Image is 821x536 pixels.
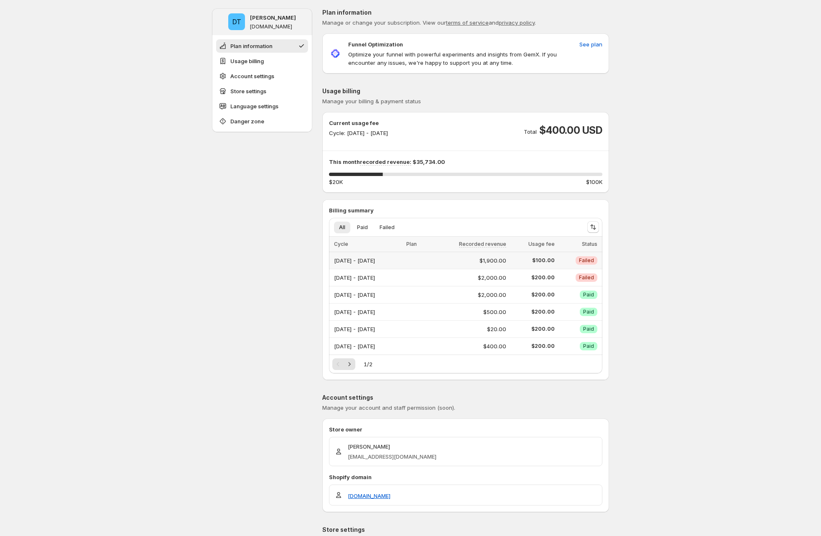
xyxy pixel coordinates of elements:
[329,178,343,186] span: $20K
[334,306,401,318] div: [DATE] - [DATE]
[579,40,602,48] span: See plan
[216,100,308,113] button: Language settings
[216,54,308,68] button: Usage billing
[228,13,245,30] span: Duc Trinh
[574,38,607,51] button: See plan
[511,257,555,264] span: $100.00
[322,98,421,105] span: Manage your billing & payment status
[230,87,266,95] span: Store settings
[230,102,278,110] span: Language settings
[579,274,594,281] span: Failed
[431,273,506,282] div: $2,000.00
[348,492,390,500] a: [DOMAIN_NAME]
[334,272,401,283] div: [DATE] - [DATE]
[339,224,345,231] span: All
[216,84,308,98] button: Store settings
[348,50,576,67] p: Optimize your funnel with powerful experiments and insights from GemX. If you encounter any issue...
[322,404,455,411] span: Manage your account and staff permission (soon).
[216,115,308,128] button: Danger zone
[329,473,602,481] p: Shopify domain
[431,256,506,265] div: $1,900.00
[431,342,506,350] div: $400.00
[586,178,602,186] span: $100K
[360,158,411,166] span: recorded revenue:
[329,158,602,166] p: This month $35,734.00
[539,124,602,137] span: $400.00 USD
[322,19,536,26] span: Manage or change your subscription. View our and .
[446,19,489,26] a: terms of service
[322,8,609,17] p: Plan information
[582,241,597,247] span: Status
[250,23,292,30] p: [DOMAIN_NAME]
[583,326,594,332] span: Paid
[332,358,355,370] nav: Pagination
[334,340,401,352] div: [DATE] - [DATE]
[528,241,555,247] span: Usage fee
[364,360,372,368] span: 1 / 2
[329,119,388,127] p: Current usage fee
[230,57,264,65] span: Usage billing
[511,309,555,315] span: $200.00
[334,241,348,247] span: Cycle
[511,326,555,332] span: $200.00
[583,291,594,298] span: Paid
[216,39,308,53] button: Plan information
[322,393,609,402] p: Account settings
[232,18,241,26] text: DT
[329,206,602,214] p: Billing summary
[357,224,368,231] span: Paid
[431,291,506,299] div: $2,000.00
[579,257,594,264] span: Failed
[459,241,506,248] span: Recorded revenue
[583,309,594,315] span: Paid
[334,289,401,301] div: [DATE] - [DATE]
[587,221,599,233] button: Sort the results
[216,69,308,83] button: Account settings
[322,87,609,95] p: Usage billing
[334,323,401,335] div: [DATE] - [DATE]
[230,117,264,125] span: Danger zone
[329,129,388,137] p: Cycle: [DATE] - [DATE]
[524,128,537,136] p: Total
[431,325,506,333] div: $20.00
[322,526,609,534] p: Store settings
[230,42,273,50] span: Plan information
[499,19,535,26] a: privacy policy
[348,40,403,48] p: Funnel Optimization
[511,291,555,298] span: $200.00
[583,343,594,350] span: Paid
[334,255,401,266] div: [DATE] - [DATE]
[511,274,555,281] span: $200.00
[250,13,296,22] p: [PERSON_NAME]
[406,241,417,247] span: Plan
[380,224,395,231] span: Failed
[344,358,355,370] button: Next
[348,442,436,451] p: [PERSON_NAME]
[511,343,555,350] span: $200.00
[230,72,274,80] span: Account settings
[329,47,342,60] img: Funnel Optimization
[329,425,602,434] p: Store owner
[348,452,436,461] p: [EMAIL_ADDRESS][DOMAIN_NAME]
[431,308,506,316] div: $500.00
